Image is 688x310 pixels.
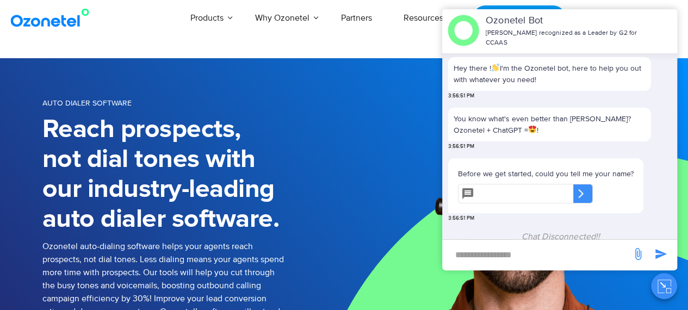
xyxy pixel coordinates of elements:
a: Request a Demo [473,5,566,31]
img: header [448,15,479,46]
span: 3:56:51 PM [448,214,474,222]
span: 3:56:51 PM [448,92,474,100]
h1: Reach prospects, not dial tones with our industry-leading auto dialer software. [42,115,284,234]
button: Close chat [651,273,677,299]
img: 👋 [492,64,499,71]
span: Auto Dialer Software [42,98,132,108]
p: Hey there ! I'm the Ozonetel bot, here to help you out with whatever you need! [454,63,646,85]
div: new-msg-input [448,245,626,265]
span: send message [650,243,672,265]
p: Ozonetel Bot [486,14,642,28]
span: Chat Disconnected!! [522,231,600,242]
span: end chat or minimize [643,27,652,35]
span: send message [627,243,649,265]
p: Before we get started, could you tell me your name? [458,168,634,179]
p: You know what's even better than [PERSON_NAME]? Ozonetel + ChatGPT = ! [454,113,646,136]
img: 😍 [529,126,536,133]
span: 3:56:51 PM [448,142,474,151]
p: [PERSON_NAME] recognized as a Leader by G2 for CCAAS [486,28,642,48]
